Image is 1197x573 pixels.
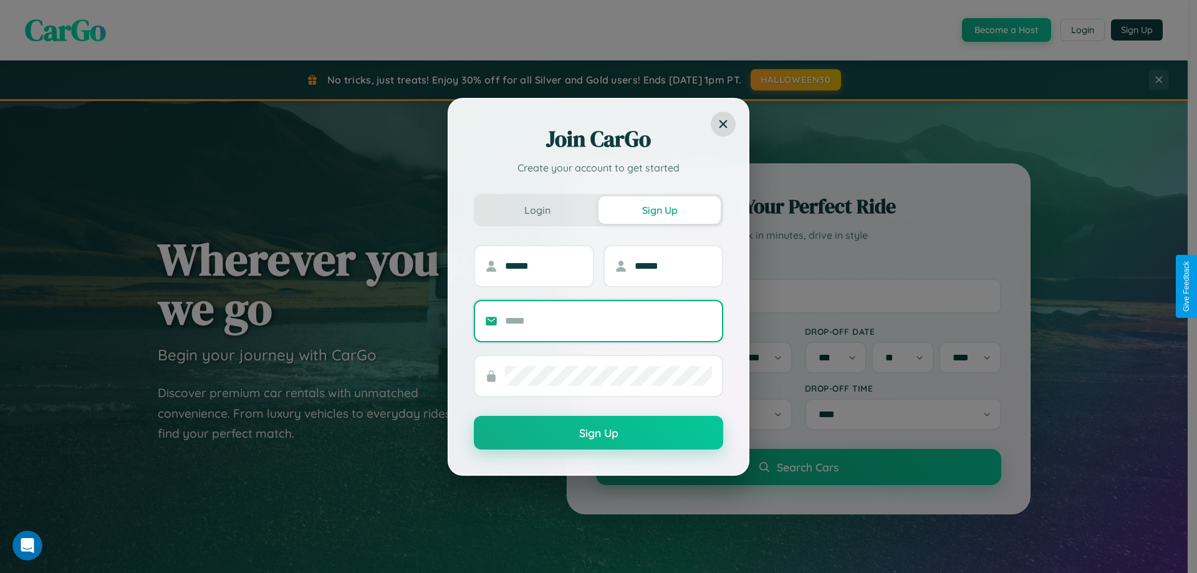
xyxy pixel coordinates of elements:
button: Sign Up [474,416,723,450]
button: Login [476,196,598,224]
button: Sign Up [598,196,721,224]
div: Give Feedback [1182,261,1191,312]
p: Create your account to get started [474,160,723,175]
iframe: Intercom live chat [12,531,42,561]
h2: Join CarGo [474,124,723,154]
